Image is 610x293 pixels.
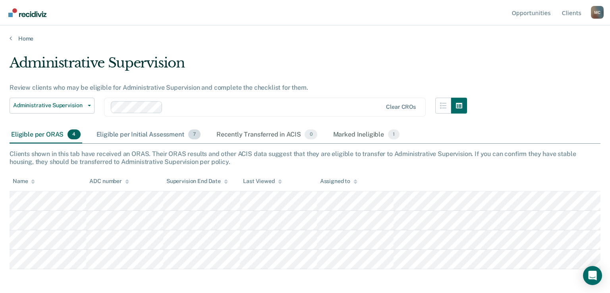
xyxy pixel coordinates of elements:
div: M C [591,6,604,19]
div: Name [13,178,35,185]
button: Profile dropdown button [591,6,604,19]
div: Open Intercom Messenger [583,266,602,285]
div: Clients shown in this tab have received an ORAS. Their ORAS results and other ACIS data suggest t... [10,150,600,165]
img: Recidiviz [8,8,46,17]
span: 1 [388,129,400,140]
div: Supervision End Date [166,178,228,185]
div: Administrative Supervision [10,55,467,77]
div: Assigned to [320,178,357,185]
a: Home [10,35,600,42]
div: Review clients who may be eligible for Administrative Supervision and complete the checklist for ... [10,84,467,91]
div: Last Viewed [243,178,282,185]
span: Administrative Supervision [13,102,85,109]
div: Marked Ineligible1 [332,126,402,144]
span: 7 [188,129,201,140]
span: 4 [68,129,80,140]
div: ADC number [89,178,129,185]
div: Clear CROs [386,104,416,110]
span: 0 [305,129,317,140]
div: Eligible per ORAS4 [10,126,82,144]
div: Recently Transferred in ACIS0 [215,126,319,144]
div: Eligible per Initial Assessment7 [95,126,202,144]
button: Administrative Supervision [10,98,95,114]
